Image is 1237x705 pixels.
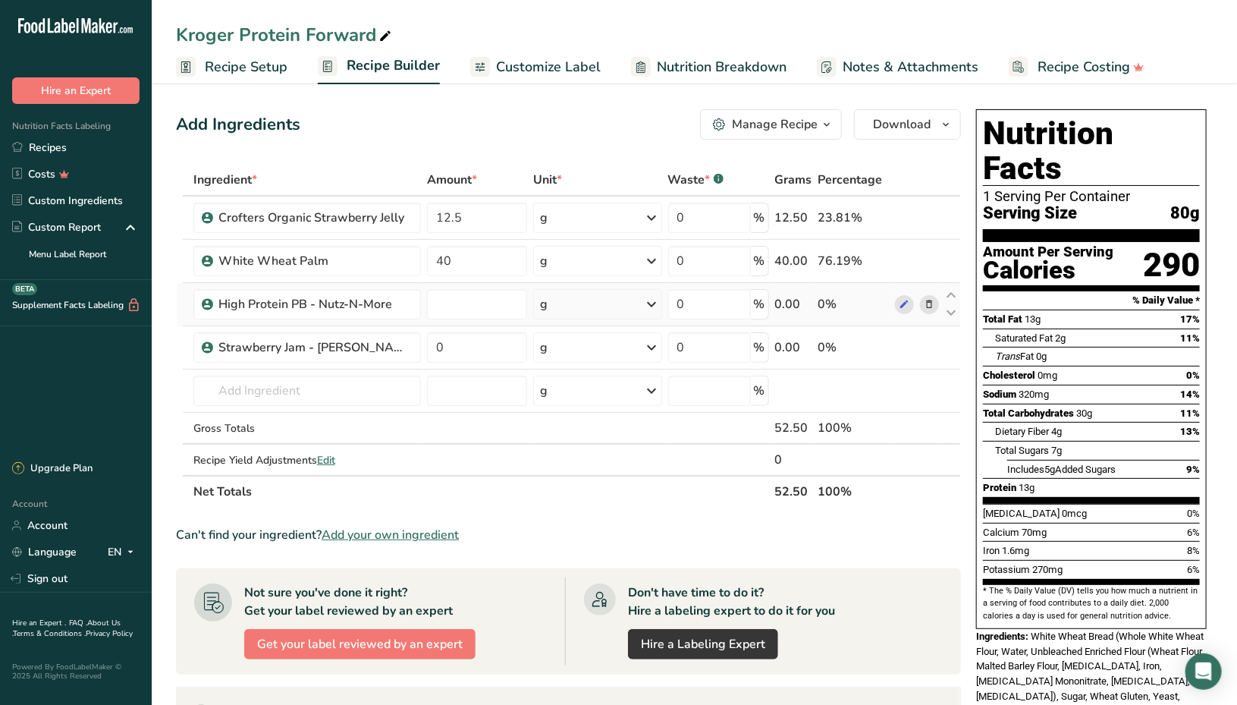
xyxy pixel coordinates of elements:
a: Recipe Setup [176,50,287,84]
span: 270mg [1032,564,1063,575]
span: 6% [1187,564,1200,575]
a: Recipe Builder [318,49,440,85]
span: Sodium [983,389,1016,400]
button: Manage Recipe [700,109,842,140]
button: Hire an Expert [12,77,140,104]
span: 13% [1180,426,1200,437]
th: Net Totals [190,475,772,507]
div: Waste [668,171,724,189]
span: Potassium [983,564,1030,575]
span: 9% [1186,464,1200,475]
span: Iron [983,545,1000,556]
span: 11% [1180,408,1200,419]
span: Add your own ingredient [322,526,459,544]
span: Total Sugars [995,445,1049,456]
span: 0% [1187,508,1200,519]
span: 1.6mg [1002,545,1029,556]
div: Recipe Yield Adjustments [193,452,422,468]
div: g [540,382,548,400]
span: 30g [1076,408,1092,419]
div: BETA [12,283,37,295]
div: 290 [1143,245,1200,285]
div: 100% [818,419,889,437]
span: 320mg [1019,389,1049,400]
a: Privacy Policy [86,628,133,639]
a: About Us . [12,618,121,639]
span: Serving Size [983,204,1077,223]
section: % Daily Value * [983,291,1200,310]
div: 52.50 [775,419,812,437]
div: Amount Per Serving [983,245,1113,260]
a: Notes & Attachments [817,50,978,84]
div: Calories [983,260,1113,282]
span: Edit [317,453,335,467]
span: 11% [1180,332,1200,344]
div: Manage Recipe [732,115,818,134]
span: 0% [1186,370,1200,381]
div: Open Intercom Messenger [1185,653,1222,690]
span: Saturated Fat [995,332,1053,344]
div: Add Ingredients [176,112,300,137]
div: 0.00 [775,295,812,313]
a: Language [12,539,77,565]
span: Fat [995,351,1034,362]
div: g [540,338,548,357]
div: Don't have time to do it? Hire a labeling expert to do it for you [628,584,835,620]
span: 0g [1036,351,1047,362]
div: 1 Serving Per Container [983,189,1200,204]
span: Notes & Attachments [843,57,978,77]
span: 4g [1051,426,1062,437]
span: Recipe Builder [347,55,440,76]
span: 17% [1180,313,1200,325]
span: Unit [533,171,562,189]
span: Grams [775,171,812,189]
span: Total Carbohydrates [983,408,1074,419]
div: Powered By FoodLabelMaker © 2025 All Rights Reserved [12,663,140,681]
div: 0% [818,295,889,313]
div: Upgrade Plan [12,461,93,477]
span: 0mg [1038,370,1057,381]
div: Kroger Protein Forward [176,21,394,49]
span: Download [873,115,931,134]
span: Protein [983,482,1016,493]
a: Recipe Costing [1009,50,1144,84]
a: FAQ . [69,618,87,628]
span: 6% [1187,527,1200,538]
section: * The % Daily Value (DV) tells you how much a nutrient in a serving of food contributes to a dail... [983,585,1200,622]
div: Not sure you've done it right? Get your label reviewed by an expert [244,584,453,620]
span: Percentage [818,171,883,189]
div: Custom Report [12,219,101,235]
span: Recipe Setup [205,57,287,77]
div: High Protein PB - Nutz-N-More [218,295,408,313]
span: Customize Label [496,57,601,77]
div: 12.50 [775,209,812,227]
a: Nutrition Breakdown [631,50,786,84]
span: 2g [1055,332,1066,344]
a: Hire an Expert . [12,618,66,628]
div: g [540,209,548,227]
span: 0mcg [1062,508,1087,519]
span: Dietary Fiber [995,426,1049,437]
div: g [540,252,548,270]
div: Can't find your ingredient? [176,526,961,544]
input: Add Ingredient [193,376,422,406]
span: 5g [1044,464,1055,475]
span: 7g [1051,445,1062,456]
span: Total Fat [983,313,1022,325]
div: 40.00 [775,252,812,270]
div: Crofters Organic Strawberry Jelly [218,209,408,227]
a: Terms & Conditions . [13,628,86,639]
span: 13g [1019,482,1034,493]
span: Recipe Costing [1038,57,1130,77]
button: Get your label reviewed by an expert [244,629,476,659]
div: 23.81% [818,209,889,227]
span: 80g [1170,204,1200,223]
span: 8% [1187,545,1200,556]
h1: Nutrition Facts [983,116,1200,186]
span: Nutrition Breakdown [657,57,786,77]
div: EN [108,543,140,562]
span: Calcium [983,527,1019,538]
div: White Wheat Palm [218,252,408,270]
div: g [540,295,548,313]
span: Get your label reviewed by an expert [257,635,463,653]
